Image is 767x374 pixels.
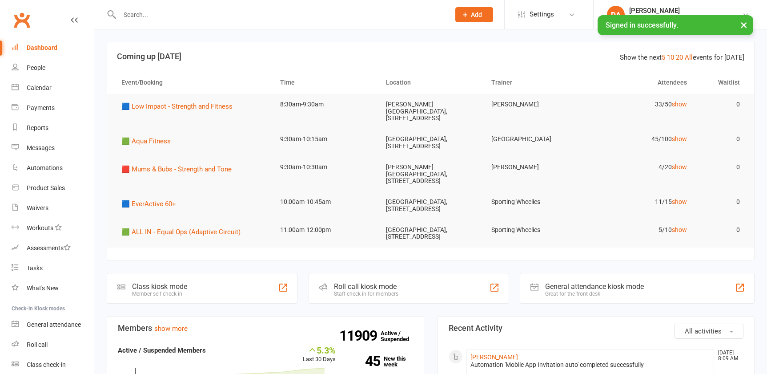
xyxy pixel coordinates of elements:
[589,129,695,150] td: 45/100
[272,129,378,150] td: 9:30am-10:15am
[12,178,94,198] a: Product Sales
[121,199,182,209] button: 🟦 EverActive 60+
[662,53,665,61] a: 5
[483,191,589,212] td: Sporting Wheelies
[12,58,94,78] a: People
[27,184,65,191] div: Product Sales
[27,264,43,272] div: Tasks
[378,220,484,248] td: [GEOGRAPHIC_DATA], [STREET_ADDRESS]
[378,129,484,157] td: [GEOGRAPHIC_DATA], [STREET_ADDRESS]
[378,157,484,191] td: [PERSON_NAME][GEOGRAPHIC_DATA], [STREET_ADDRESS]
[12,315,94,335] a: General attendance kiosk mode
[118,324,413,333] h3: Members
[455,7,493,22] button: Add
[589,71,695,94] th: Attendees
[483,157,589,178] td: [PERSON_NAME]
[449,324,744,333] h3: Recent Activity
[27,341,48,348] div: Roll call
[272,220,378,240] td: 11:00am-12:00pm
[685,327,722,335] span: All activities
[629,7,742,15] div: [PERSON_NAME]
[378,71,484,94] th: Location
[714,350,743,362] time: [DATE] 8:09 AM
[606,21,678,29] span: Signed in successfully.
[121,228,241,236] span: 🟩 ALL IN - Equal Ops (Adaptive Circuit)
[483,71,589,94] th: Trainer
[272,157,378,178] td: 9:30am-10:30am
[349,356,413,367] a: 45New this week
[736,15,752,34] button: ×
[676,53,683,61] a: 20
[27,144,55,151] div: Messages
[27,321,81,328] div: General attendance
[303,345,336,364] div: Last 30 Days
[378,94,484,129] td: [PERSON_NAME][GEOGRAPHIC_DATA], [STREET_ADDRESS]
[132,291,187,297] div: Member self check-in
[12,38,94,58] a: Dashboard
[27,285,59,292] div: What's New
[27,204,48,211] div: Waivers
[12,238,94,258] a: Assessments
[121,137,171,145] span: 🟩 Aqua Fitness
[12,258,94,278] a: Tasks
[12,138,94,158] a: Messages
[589,157,695,178] td: 4/20
[483,220,589,240] td: Sporting Wheelies
[12,98,94,118] a: Payments
[272,71,378,94] th: Time
[121,101,239,112] button: 🟦 Low Impact - Strength and Fitness
[381,324,420,349] a: 11909Active / Suspended
[629,15,742,23] div: Active and Healthy [GEOGRAPHIC_DATA]
[530,4,554,24] span: Settings
[695,220,748,240] td: 0
[27,244,71,252] div: Assessments
[12,78,94,98] a: Calendar
[471,11,482,18] span: Add
[12,158,94,178] a: Automations
[121,102,233,110] span: 🟦 Low Impact - Strength and Fitness
[12,335,94,355] a: Roll call
[672,198,687,205] a: show
[121,227,247,237] button: 🟩 ALL IN - Equal Ops (Adaptive Circuit)
[12,278,94,298] a: What's New
[334,282,398,291] div: Roll call kiosk mode
[675,324,743,339] button: All activities
[121,136,177,146] button: 🟩 Aqua Fitness
[117,52,744,61] h3: Coming up [DATE]
[483,94,589,115] td: [PERSON_NAME]
[132,282,187,291] div: Class kiosk mode
[695,129,748,150] td: 0
[12,118,94,138] a: Reports
[589,94,695,115] td: 33/50
[27,44,57,51] div: Dashboard
[121,165,232,173] span: 🟥 Mums & Bubs - Strength and Tone
[27,104,55,111] div: Payments
[378,191,484,220] td: [GEOGRAPHIC_DATA], [STREET_ADDRESS]
[27,361,66,368] div: Class check-in
[272,94,378,115] td: 8:30am-9:30am
[667,53,674,61] a: 10
[113,71,272,94] th: Event/Booking
[685,53,693,61] a: All
[589,191,695,212] td: 11/15
[695,157,748,178] td: 0
[27,164,63,171] div: Automations
[121,164,238,175] button: 🟥 Mums & Bubs - Strength and Tone
[12,218,94,238] a: Workouts
[672,101,687,108] a: show
[672,163,687,171] a: show
[27,84,52,91] div: Calendar
[470,361,711,369] div: Automation 'Mobile App Invitation auto' completed successfully
[27,64,45,71] div: People
[672,226,687,233] a: show
[620,52,744,63] div: Show the next events for [DATE]
[27,224,53,232] div: Workouts
[11,9,33,31] a: Clubworx
[470,354,518,361] a: [PERSON_NAME]
[12,198,94,218] a: Waivers
[118,346,206,354] strong: Active / Suspended Members
[545,282,644,291] div: General attendance kiosk mode
[121,200,176,208] span: 🟦 EverActive 60+
[695,71,748,94] th: Waitlist
[154,325,188,333] a: show more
